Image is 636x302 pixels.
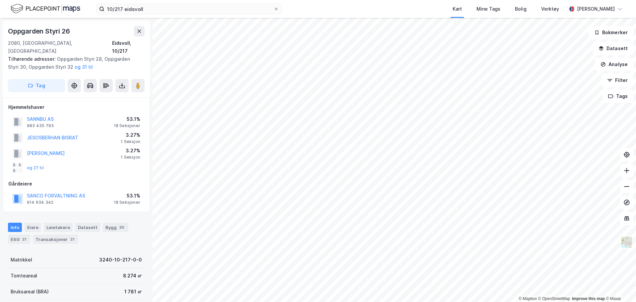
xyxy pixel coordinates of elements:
div: Datasett [75,223,100,232]
div: 1 781 ㎡ [124,288,142,296]
div: ESG [8,235,30,244]
div: Bruksareal (BRA) [11,288,49,296]
a: Improve this map [572,296,605,301]
div: Oppgarden Styri 28, Oppgarden Styri 30, Oppgarden Styri 32 [8,55,139,71]
div: 983 435 793 [27,123,54,128]
div: Kontrollprogram for chat [603,270,636,302]
button: Bokmerker [589,26,633,39]
div: Oppgarden Styri 26 [8,26,71,37]
div: Verktøy [541,5,559,13]
div: 2080, [GEOGRAPHIC_DATA], [GEOGRAPHIC_DATA] [8,39,112,55]
div: Kart [453,5,462,13]
div: 8 274 ㎡ [123,272,142,280]
div: 21 [21,236,28,243]
button: Filter [602,74,633,87]
div: Eiere [25,223,41,232]
span: Tilhørende adresser: [8,56,57,62]
div: 3240-10-217-0-0 [99,256,142,264]
div: 30 [118,224,126,231]
div: Gårdeiere [8,180,144,188]
button: Tag [8,79,65,92]
div: 914 634 342 [27,200,53,205]
img: logo.f888ab2527a4732fd821a326f86c7f29.svg [11,3,80,15]
div: [PERSON_NAME] [577,5,615,13]
div: Mine Tags [477,5,500,13]
iframe: Chat Widget [603,270,636,302]
div: Leietakere [44,223,73,232]
div: 21 [69,236,76,243]
div: 1 Seksjon [121,155,140,160]
div: 53.1% [114,192,140,200]
div: Hjemmelshaver [8,103,144,111]
a: Mapbox [519,296,537,301]
div: 18 Seksjoner [114,123,140,128]
div: Tomteareal [11,272,37,280]
div: 18 Seksjoner [114,200,140,205]
div: 3.27% [121,147,140,155]
button: Datasett [593,42,633,55]
button: Tags [603,90,633,103]
img: Z [620,236,633,249]
div: 1 Seksjon [121,139,140,144]
div: Bolig [515,5,527,13]
input: Søk på adresse, matrikkel, gårdeiere, leietakere eller personer [104,4,274,14]
div: Transaksjoner [33,235,78,244]
div: Bygg [103,223,128,232]
div: 3.27% [121,131,140,139]
button: Analyse [595,58,633,71]
div: Matrikkel [11,256,32,264]
div: Eidsvoll, 10/217 [112,39,145,55]
a: OpenStreetMap [538,296,570,301]
div: 53.1% [114,115,140,123]
div: Info [8,223,22,232]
